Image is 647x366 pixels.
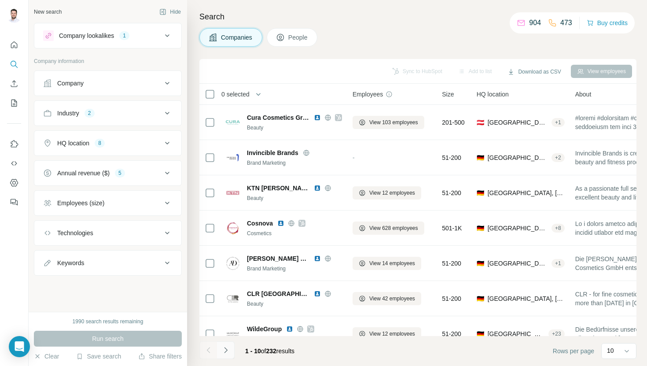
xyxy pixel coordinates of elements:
span: People [288,33,309,42]
button: Hide [153,5,187,18]
button: Employees (size) [34,192,181,214]
span: 51-200 [442,153,461,162]
span: Cosnova [247,219,273,228]
span: KTN [PERSON_NAME] [247,184,309,192]
img: Logo of KTN Dr Neuberger [226,186,240,200]
span: Cura Cosmetics Group [247,113,309,122]
p: 473 [560,18,572,28]
span: 🇩🇪 [477,189,484,197]
button: Save search [76,352,121,361]
img: LinkedIn logo [277,220,284,227]
button: Enrich CSV [7,76,21,92]
span: Companies [221,33,253,42]
img: Logo of Cura Cosmetics Group [226,115,240,129]
span: - [353,154,355,161]
span: Employees [353,90,383,99]
span: [GEOGRAPHIC_DATA], [GEOGRAPHIC_DATA] [488,294,565,303]
button: Quick start [7,37,21,53]
div: Keywords [57,259,84,267]
span: View 628 employees [369,224,418,232]
div: 1990 search results remaining [73,318,143,325]
button: Technologies [34,222,181,244]
button: Dashboard [7,175,21,191]
span: 51-200 [442,189,461,197]
div: + 23 [548,330,564,338]
button: Clear [34,352,59,361]
span: View 14 employees [369,259,415,267]
p: 904 [529,18,541,28]
button: Download as CSV [501,65,567,78]
button: View 12 employees [353,186,421,200]
button: Company [34,73,181,94]
img: LinkedIn logo [314,255,321,262]
div: + 1 [551,118,565,126]
span: WildeGroup [247,325,282,333]
button: Keywords [34,252,181,274]
span: 51-200 [442,294,461,303]
span: [GEOGRAPHIC_DATA], [GEOGRAPHIC_DATA] [488,259,548,268]
div: Open Intercom Messenger [9,336,30,357]
img: Logo of Albrecht & Dill [226,256,240,270]
span: 🇩🇪 [477,224,484,233]
div: + 8 [551,224,565,232]
span: Size [442,90,454,99]
button: View 103 employees [353,116,424,129]
button: Share filters [138,352,182,361]
img: Logo of Invincible Brands [226,151,240,165]
span: Rows per page [553,347,594,355]
span: Invincible Brands [247,148,298,157]
span: [GEOGRAPHIC_DATA], [GEOGRAPHIC_DATA] [488,329,545,338]
span: [GEOGRAPHIC_DATA], [GEOGRAPHIC_DATA]|[GEOGRAPHIC_DATA]|[GEOGRAPHIC_DATA] [488,224,548,233]
img: Logo of WildeGroup [226,327,240,341]
button: View 14 employees [353,257,421,270]
span: 232 [266,348,276,355]
span: 51-200 [442,259,461,268]
span: results [245,348,294,355]
button: My lists [7,95,21,111]
span: View 42 employees [369,295,415,303]
button: Annual revenue ($)5 [34,163,181,184]
div: Industry [57,109,79,118]
button: Buy credits [587,17,628,29]
button: Use Surfe on LinkedIn [7,136,21,152]
button: View 12 employees [353,327,421,340]
span: [PERSON_NAME] & [PERSON_NAME] [247,254,309,263]
span: 501-1K [442,224,462,233]
div: Annual revenue ($) [57,169,110,177]
div: 1 [119,32,129,40]
span: 🇩🇪 [477,153,484,162]
button: View 42 employees [353,292,421,305]
span: 201-500 [442,118,464,127]
span: 🇦🇹 [477,118,484,127]
span: View 12 employees [369,330,415,338]
span: 🇩🇪 [477,294,484,303]
div: 8 [95,139,105,147]
div: + 1 [551,259,565,267]
span: [GEOGRAPHIC_DATA], Tyrol [488,118,548,127]
p: 10 [607,346,614,355]
div: Brand Marketing [247,159,342,167]
button: Industry2 [34,103,181,124]
button: Use Surfe API [7,155,21,171]
span: CLR [GEOGRAPHIC_DATA] [247,289,309,298]
button: Company lookalikes1 [34,25,181,46]
div: Brand Marketing [247,265,342,273]
div: 5 [115,169,125,177]
span: 🇩🇪 [477,259,484,268]
img: Logo of CLR Berlin [226,292,240,306]
img: LinkedIn logo [314,114,321,121]
img: Logo of Cosnova [226,221,240,235]
div: Beauty [247,194,342,202]
img: LinkedIn logo [286,325,293,333]
span: 0 selected [221,90,250,99]
div: Beauty [247,300,342,308]
button: Navigate to next page [217,341,235,359]
div: 2 [85,109,95,117]
span: About [575,90,592,99]
div: New search [34,8,62,16]
img: Avatar [7,9,21,23]
span: View 103 employees [369,118,418,126]
span: 1 - 10 [245,348,261,355]
div: Company lookalikes [59,31,114,40]
span: of [261,348,266,355]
